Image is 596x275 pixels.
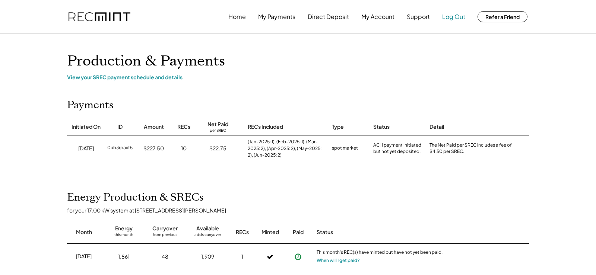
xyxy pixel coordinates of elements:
button: Payment approved, but not yet initiated. [292,251,304,262]
button: Home [228,9,246,24]
div: Available [196,225,219,232]
div: ID [117,123,123,131]
div: Status [373,123,390,131]
div: (Jan-2025: 1), (Feb-2025: 1), (Mar-2025: 2), (Apr-2025: 2), (May-2025: 2), (Jun-2025: 2) [248,138,324,159]
div: Carryover [152,225,178,232]
div: ACH payment initiated but not yet deposited. [373,142,422,155]
div: from previous [153,232,177,240]
div: RECs [177,123,190,131]
button: Direct Deposit [308,9,349,24]
div: Status [317,228,443,236]
div: The Net Paid per SREC includes a fee of $4.50 per SREC. [429,142,515,155]
div: Type [332,123,344,131]
h2: Energy Production & SRECs [67,191,204,204]
h1: Production & Payments [67,52,529,70]
div: [DATE] [76,253,92,260]
div: 1,861 [118,253,130,260]
div: RECs Included [248,123,283,131]
button: When will I get paid? [317,257,360,264]
img: recmint-logotype%403x.png [69,12,130,22]
div: $227.50 [143,145,164,152]
div: for your 17.00 kW system at [STREET_ADDRESS][PERSON_NAME] [67,207,536,214]
div: Energy [115,225,133,232]
button: Refer a Friend [478,11,527,22]
button: My Account [361,9,394,24]
div: 48 [162,253,168,260]
div: Minted [261,228,279,236]
div: This month's REC(s) have minted but have not yet been paid. [317,249,443,257]
div: View your SREC payment schedule and details [67,74,529,80]
div: per SREC [210,128,226,134]
div: Amount [144,123,164,131]
div: Month [76,228,92,236]
div: Paid [293,228,304,236]
button: Log Out [442,9,465,24]
div: spot market [332,145,358,152]
div: this month [114,232,133,240]
div: adds carryover [194,232,221,240]
div: [DATE] [78,145,94,152]
button: My Payments [258,9,295,24]
div: $22.75 [209,145,226,152]
div: 1,909 [201,253,214,260]
div: 1 [241,253,243,260]
div: 10 [181,145,187,152]
div: Net Paid [207,121,228,128]
div: Initiated On [72,123,101,131]
h2: Payments [67,99,114,112]
div: RECs [236,228,249,236]
div: Detail [429,123,444,131]
div: 0ub3rpaxt5 [107,145,133,152]
button: Support [407,9,430,24]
